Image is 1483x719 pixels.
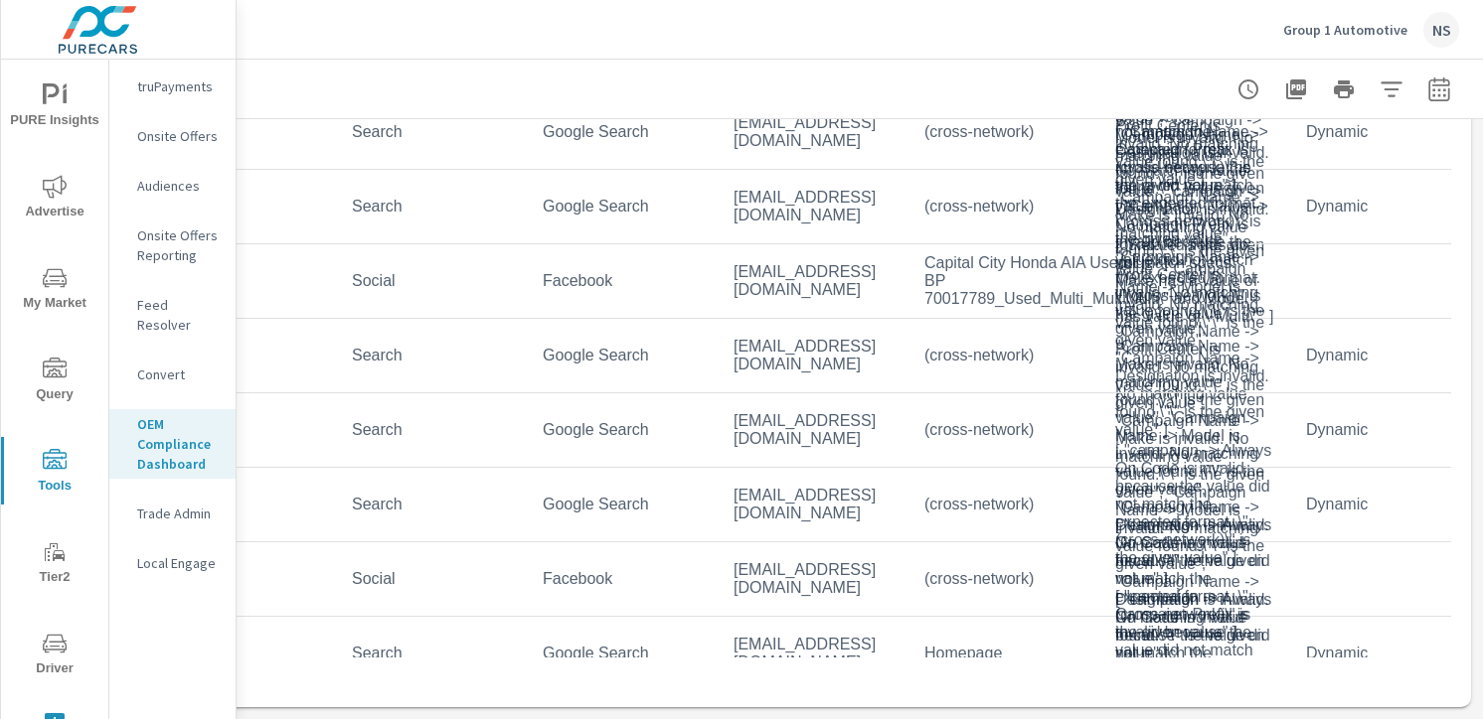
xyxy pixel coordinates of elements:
td: 80000308 [145,405,336,455]
td: (cross-network) [908,554,1099,604]
td: Search [336,331,527,380]
td: (cross-network) [908,405,1099,455]
td: Search [336,107,527,157]
td: Social [336,554,527,604]
p: Feed Resolver [137,295,220,335]
td: [EMAIL_ADDRESS][DOMAIN_NAME] [718,98,908,166]
td: Google Search [527,182,718,231]
div: Trade Admin [109,499,236,528]
td: [EMAIL_ADDRESS][DOMAIN_NAME] [718,620,908,687]
td: Dynamic [1290,405,1481,455]
p: truPayments [137,76,220,96]
td: Search [336,405,527,455]
p: Trade Admin [137,503,220,523]
button: Select Date Range [1419,70,1459,109]
td: [ "campaign -> Always On Code is invalid because the value did not match the expected format. \"(... [1099,501,1290,657]
td: 70017789 [145,331,336,380]
td: 70016432 [145,107,336,157]
button: Print Report [1324,70,1364,109]
p: Onsite Offers Reporting [137,225,220,265]
td: 70017789 [145,256,336,306]
td: Google Search [527,629,718,678]
td: Capital City Honda AIA Used BP 70017789_Used_Multi_Multi_A [908,238,1099,324]
td: Facebook [527,256,718,306]
td: Google Search [527,480,718,529]
span: Tier2 [7,540,102,589]
span: Advertise [7,175,102,223]
p: Onsite Offers [137,126,220,146]
span: PURE Insights [7,83,102,132]
td: Dynamic [1290,182,1481,231]
td: (cross-network) [908,480,1099,529]
td: [EMAIL_ADDRESS][DOMAIN_NAME] [718,247,908,315]
div: Onsite Offers [109,121,236,151]
td: [EMAIL_ADDRESS][DOMAIN_NAME] [718,545,908,613]
td: 80000816 [145,629,336,678]
td: (cross-network) [908,331,1099,380]
td: [EMAIL_ADDRESS][DOMAIN_NAME] [718,322,908,389]
span: Driver [7,632,102,680]
td: (cross-network) [908,107,1099,157]
td: Dynamic [1290,107,1481,157]
div: Onsite Offers Reporting [109,220,236,270]
div: Feed Resolver [109,290,236,340]
td: Dynamic [1290,331,1481,380]
span: Tools [7,449,102,498]
button: Apply Filters [1372,70,1411,109]
td: [EMAIL_ADDRESS][DOMAIN_NAME] [718,173,908,240]
div: OEM Compliance Dashboard [109,409,236,479]
span: My Market [7,266,102,315]
td: [ "Campaign Name -> Campaign Prefix is invalid because the value did not match the expected forma... [1099,182,1290,678]
td: Search [336,182,527,231]
td: Dynamic [1290,480,1481,529]
td: [ "campaign -> Always On Code is invalid because the value did not match the expected format. \"(... [1099,426,1290,583]
p: Convert [137,364,220,384]
td: Facebook [527,554,718,604]
p: OEM Compliance Dashboard [137,414,220,474]
td: Search [336,480,527,529]
td: Dynamic [1290,629,1481,678]
td: Google Search [527,405,718,455]
td: Google Search [527,107,718,157]
td: 80000728 [145,480,336,529]
p: Audiences [137,176,220,196]
td: Homepage [908,629,1099,678]
td: [EMAIL_ADDRESS][DOMAIN_NAME] [718,396,908,464]
div: Convert [109,359,236,389]
td: Social [336,256,527,306]
td: Search [336,629,527,678]
p: Group 1 Automotive [1283,21,1407,39]
div: Local Engage [109,548,236,578]
button: "Export Report to PDF" [1276,70,1316,109]
p: Local Engage [137,553,220,573]
td: (cross-network) [908,182,1099,231]
div: truPayments [109,72,236,101]
td: [EMAIL_ADDRESS][DOMAIN_NAME] [718,471,908,538]
td: Google Search [527,331,718,380]
span: Query [7,358,102,406]
td: 80000728 [145,554,336,604]
div: NS [1423,12,1459,48]
div: Audiences [109,171,236,201]
td: 70016485 [145,182,336,231]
